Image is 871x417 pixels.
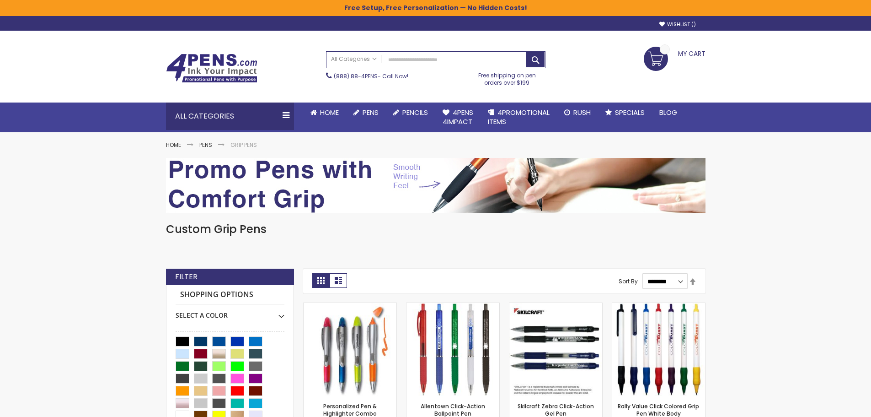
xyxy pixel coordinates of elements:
strong: Grip Pens [230,141,257,149]
img: Skilcraft Zebra Click-Action Gel Pen [509,303,602,396]
span: Specials [615,108,645,117]
img: Grip Pens [166,158,705,213]
a: Blog [652,103,684,123]
strong: Filter [175,272,198,282]
img: Allentown Click-Action Ballpoint Pen [406,303,499,396]
img: Rally Value Click Colored Grip Pen White Body [612,303,705,396]
div: All Categories [166,103,294,130]
a: Pens [199,141,212,149]
h1: Custom Grip Pens [166,222,705,237]
a: Allentown Click-Action Ballpoint Pen [406,303,499,310]
a: Pens [346,103,386,123]
a: Pencils [386,103,435,123]
span: Pens [363,108,379,117]
div: Free shipping on pen orders over $199 [469,68,545,87]
label: Sort By [619,277,638,285]
a: 4PROMOTIONALITEMS [481,103,557,132]
div: Select A Color [176,304,284,320]
strong: Grid [312,273,330,288]
a: Home [166,141,181,149]
img: 4Pens Custom Pens and Promotional Products [166,54,257,83]
span: Home [320,108,339,117]
span: - Call Now! [334,72,408,80]
a: Personalized Pen & Highlighter Combo [304,303,396,310]
a: All Categories [326,52,381,67]
a: Rally Value Click Colored Grip Pen White Body [612,303,705,310]
a: Home [303,103,346,123]
span: All Categories [331,55,377,63]
img: Personalized Pen & Highlighter Combo [304,303,396,396]
a: Rush [557,103,598,123]
strong: Shopping Options [176,285,284,305]
a: Skilcraft Zebra Click-Action Gel Pen [509,303,602,310]
span: Pencils [402,108,428,117]
a: Wishlist [659,21,696,28]
span: Blog [659,108,677,117]
a: (888) 88-4PENS [334,72,378,80]
a: Specials [598,103,652,123]
span: 4PROMOTIONAL ITEMS [488,108,550,126]
span: Rush [573,108,591,117]
span: 4Pens 4impact [443,108,473,126]
a: 4Pens4impact [435,103,481,132]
